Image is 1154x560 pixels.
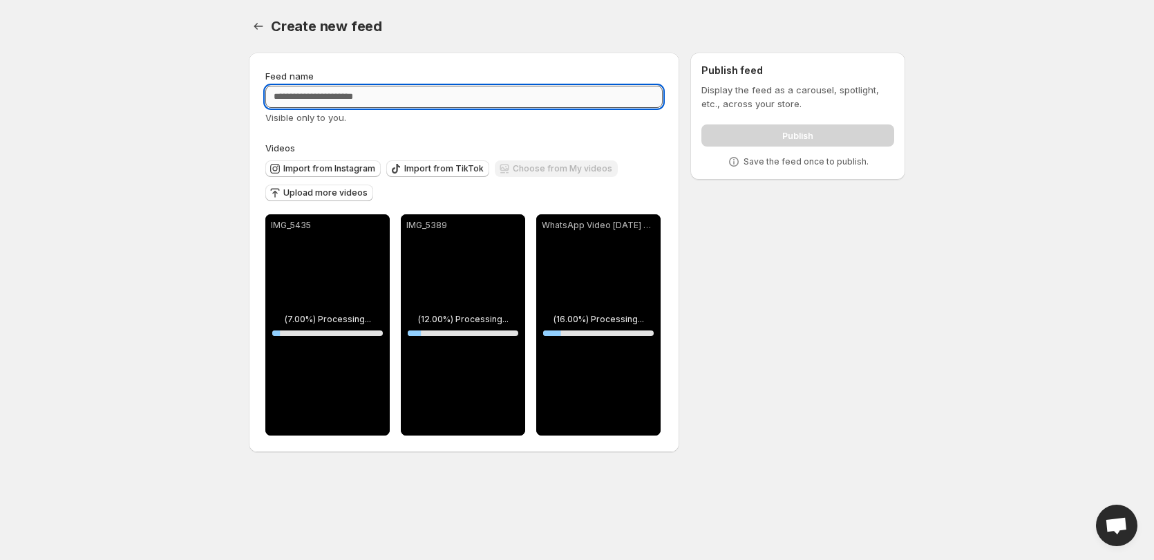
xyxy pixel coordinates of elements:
[701,64,894,77] h2: Publish feed
[265,112,346,123] span: Visible only to you.
[249,17,268,36] button: Settings
[283,163,375,174] span: Import from Instagram
[536,214,661,436] div: WhatsApp Video [DATE] at 153831(16.00%) Processing...16%
[406,220,520,231] p: IMG_5389
[386,160,489,177] button: Import from TikTok
[401,214,525,436] div: IMG_5389(12.00%) Processing...12%
[271,18,382,35] span: Create new feed
[1096,505,1137,546] div: Open chat
[404,163,484,174] span: Import from TikTok
[271,220,384,231] p: IMG_5435
[744,156,869,167] p: Save the feed once to publish.
[265,160,381,177] button: Import from Instagram
[265,71,314,82] span: Feed name
[265,142,295,153] span: Videos
[542,220,655,231] p: WhatsApp Video [DATE] at 153831
[701,83,894,111] p: Display the feed as a carousel, spotlight, etc., across your store.
[283,187,368,198] span: Upload more videos
[265,214,390,436] div: IMG_5435(7.00%) Processing...7%
[265,185,373,201] button: Upload more videos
